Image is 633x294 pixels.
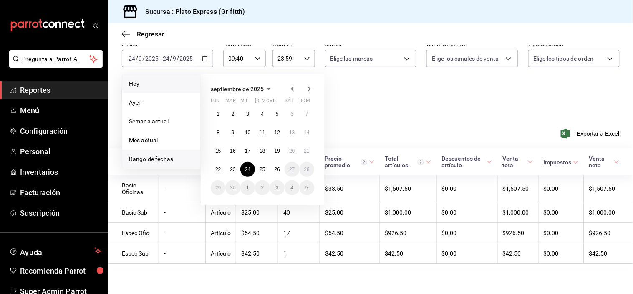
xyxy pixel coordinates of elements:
[304,166,310,172] abbr: 28 de septiembre de 2025
[211,98,219,107] abbr: lunes
[441,155,485,169] div: Descuentos de artículo
[108,223,159,243] td: Espec Ofic
[260,166,265,172] abbr: 25 de septiembre de 2025
[304,130,310,135] abbr: 14 de septiembre de 2025
[246,111,249,117] abbr: 3 de septiembre de 2025
[240,143,255,159] button: 17 de septiembre de 2025
[255,98,304,107] abbr: jueves
[270,143,285,159] button: 19 de septiembre de 2025
[270,107,285,122] button: 5 de septiembre de 2025
[289,166,295,172] abbr: 27 de septiembre de 2025
[206,202,236,223] td: Artículo
[534,54,594,63] span: Elige los tipos de orden
[230,166,235,172] abbr: 23 de septiembre de 2025
[436,243,497,264] td: $0.00
[300,162,314,177] button: 28 de septiembre de 2025
[538,223,584,243] td: $0.00
[320,223,380,243] td: $54.50
[236,202,278,223] td: $25.00
[129,136,194,145] span: Mes actual
[436,175,497,202] td: $0.00
[211,84,274,94] button: septiembre de 2025
[320,175,380,202] td: $33.50
[285,143,299,159] button: 20 de septiembre de 2025
[285,98,293,107] abbr: sábado
[380,202,436,223] td: $1,000.00
[230,185,235,191] abbr: 30 de septiembre de 2025
[275,166,280,172] abbr: 26 de septiembre de 2025
[432,54,499,63] span: Elige los canales de venta
[142,55,145,62] span: /
[211,86,264,92] span: septiembre de 2025
[138,55,142,62] input: --
[225,125,240,140] button: 9 de septiembre de 2025
[162,55,170,62] input: --
[232,111,235,117] abbr: 2 de septiembre de 2025
[305,185,308,191] abbr: 5 de octubre de 2025
[261,111,264,117] abbr: 4 de septiembre de 2025
[436,202,497,223] td: $0.00
[285,125,299,140] button: 13 de septiembre de 2025
[92,22,98,28] button: open_drawer_menu
[245,130,250,135] abbr: 10 de septiembre de 2025
[20,84,101,96] span: Reportes
[436,223,497,243] td: $0.00
[128,55,136,62] input: --
[245,148,250,154] abbr: 17 de septiembre de 2025
[240,107,255,122] button: 3 de septiembre de 2025
[215,185,221,191] abbr: 29 de septiembre de 2025
[255,162,270,177] button: 25 de septiembre de 2025
[255,143,270,159] button: 18 de septiembre de 2025
[380,243,436,264] td: $42.50
[385,155,431,169] span: Total artículos
[270,125,285,140] button: 12 de septiembre de 2025
[240,125,255,140] button: 10 de septiembre de 2025
[173,55,177,62] input: --
[497,202,538,223] td: $1,000.00
[276,185,279,191] abbr: 3 de octubre de 2025
[300,180,314,195] button: 5 de octubre de 2025
[538,175,584,202] td: $0.00
[562,129,620,139] button: Exportar a Excel
[584,202,633,223] td: $1,000.00
[206,243,236,264] td: Artículo
[108,243,159,264] td: Espec Sub
[300,107,314,122] button: 7 de septiembre de 2025
[136,55,138,62] span: /
[502,155,533,169] span: Venta total
[255,180,270,195] button: 2 de octubre de 2025
[418,159,424,165] svg: El total artículos considera cambios de precios en los artículos así como costos adicionales por ...
[325,155,375,169] span: Precio promedio
[137,30,164,38] span: Regresar
[217,130,219,135] abbr: 8 de septiembre de 2025
[245,166,250,172] abbr: 24 de septiembre de 2025
[502,155,526,169] div: Venta total
[20,207,101,219] span: Suscripción
[122,41,213,47] label: Fecha
[232,130,235,135] abbr: 9 de septiembre de 2025
[240,98,248,107] abbr: miércoles
[179,55,194,62] input: ----
[285,107,299,122] button: 6 de septiembre de 2025
[122,30,164,38] button: Regresar
[497,175,538,202] td: $1,507.50
[129,98,194,107] span: Ayer
[211,162,225,177] button: 22 de septiembre de 2025
[290,185,293,191] abbr: 4 de octubre de 2025
[538,202,584,223] td: $0.00
[385,155,424,169] div: Total artículos
[300,125,314,140] button: 14 de septiembre de 2025
[145,55,159,62] input: ----
[289,148,295,154] abbr: 20 de septiembre de 2025
[538,243,584,264] td: $0.00
[380,223,436,243] td: $926.50
[289,130,295,135] abbr: 13 de septiembre de 2025
[584,243,633,264] td: $42.50
[272,41,315,47] label: Hora fin
[236,223,278,243] td: $54.50
[6,61,103,69] a: Pregunta a Parrot AI
[285,180,299,195] button: 4 de octubre de 2025
[260,130,265,135] abbr: 11 de septiembre de 2025
[320,202,380,223] td: $25.00
[300,143,314,159] button: 21 de septiembre de 2025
